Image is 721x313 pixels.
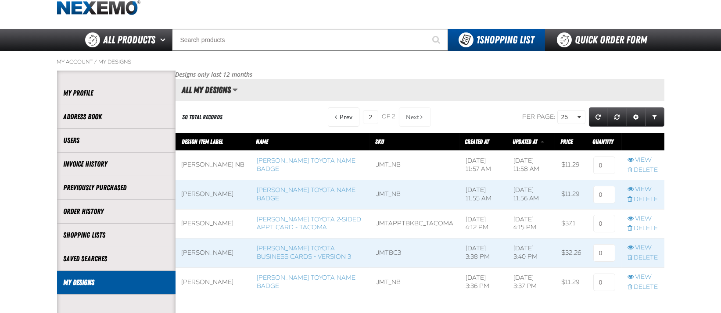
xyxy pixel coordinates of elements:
input: 0 [593,274,615,291]
a: Previously Purchased [64,183,169,193]
td: [DATE] 11:57 AM [459,150,507,180]
td: [PERSON_NAME] [176,209,251,238]
a: Name [256,138,269,145]
span: Price [560,138,573,145]
td: $11.29 [555,150,587,180]
button: Start Searching [426,29,448,51]
td: [DATE] 3:37 PM [507,268,556,297]
a: View row action [628,185,658,194]
h2: All My Designs [176,85,231,95]
td: [DATE] 3:36 PM [459,268,507,297]
a: Expand or Collapse Grid Settings [627,107,646,127]
div: 30 total records [183,113,223,121]
input: 0 [593,186,615,203]
nav: Breadcrumbs [57,58,664,65]
input: 0 [593,215,615,232]
td: [DATE] 4:12 PM [459,209,507,238]
td: JMT_NB [370,150,459,180]
input: 0 [593,244,615,262]
td: [DATE] 4:15 PM [507,209,556,238]
span: Previous Page [340,114,352,121]
span: Per page: [523,113,556,121]
a: Updated At [513,138,539,145]
input: Search [172,29,448,51]
a: View row action [628,273,658,281]
a: [PERSON_NAME] Toyota Business Cards - Version 3 [257,245,352,260]
a: Refresh grid action [589,107,608,127]
a: Design Item Label [182,138,223,145]
img: Nexemo logo [57,0,140,16]
td: [PERSON_NAME] [176,238,251,268]
span: of 2 [382,113,395,121]
td: $11.29 [555,180,587,209]
a: [PERSON_NAME] Toyota 2-Sided Appt Card - Tacoma [257,216,362,231]
td: [DATE] 11:55 AM [459,180,507,209]
a: Shopping Lists [64,230,169,240]
a: My Account [57,58,93,65]
a: Reset grid action [608,107,627,127]
button: You have 1 Shopping List. Open to view details [448,29,545,51]
a: [PERSON_NAME] Toyota Name Badge [257,186,356,202]
a: Delete row action [628,166,658,174]
td: $37.1 [555,209,587,238]
input: 0 [593,156,615,174]
a: My Profile [64,88,169,98]
a: Home [57,0,140,16]
td: [PERSON_NAME] [176,268,251,297]
td: [DATE] 11:56 AM [507,180,556,209]
span: All Products [104,32,156,48]
td: $11.29 [555,268,587,297]
a: Invoice History [64,159,169,169]
button: Previous Page [328,107,359,127]
a: View row action [628,215,658,223]
td: [DATE] 11:58 AM [507,150,556,180]
td: [DATE] 3:38 PM [459,238,507,268]
a: Delete row action [628,283,658,292]
a: Quick Order Form [545,29,664,51]
td: [DATE] 3:40 PM [507,238,556,268]
span: Shopping List [477,34,534,46]
a: Users [64,135,169,146]
p: Designs only last 12 months [176,71,664,79]
th: Row actions [622,133,664,151]
input: Current page number [363,110,378,124]
span: 25 [561,113,575,122]
td: [PERSON_NAME] NB [176,150,251,180]
a: [PERSON_NAME] Toyota Name Badge [257,157,356,173]
td: JMT_NB [370,268,459,297]
span: / [94,58,97,65]
a: My Designs [64,277,169,288]
span: Updated At [513,138,538,145]
a: Saved Searches [64,254,169,264]
a: Delete row action [628,196,658,204]
a: Expand or Collapse Grid Filters [646,107,664,127]
a: SKU [375,138,384,145]
span: Quantity [592,138,613,145]
strong: 1 [477,34,480,46]
td: JMT_NB [370,180,459,209]
a: View row action [628,244,658,252]
a: Delete row action [628,224,658,233]
a: View row action [628,156,658,164]
a: Created At [465,138,489,145]
a: Order History [64,206,169,217]
button: Manage grid views. Current view is All My Designs [233,82,238,97]
td: $32.26 [555,238,587,268]
button: Open All Products pages [158,29,172,51]
a: Address Book [64,112,169,122]
td: JMTAPPTBKBC_TACOMA [370,209,459,238]
a: Delete row action [628,254,658,262]
a: My Designs [99,58,132,65]
td: [PERSON_NAME] [176,180,251,209]
td: JMTBC3 [370,238,459,268]
a: [PERSON_NAME] Toyota Name Badge [257,274,356,290]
